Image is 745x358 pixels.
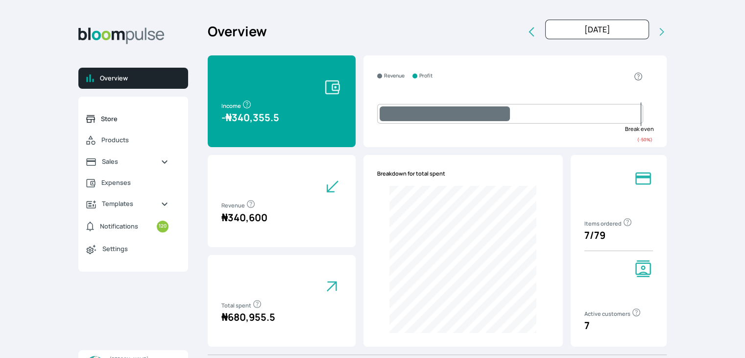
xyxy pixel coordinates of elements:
[637,136,652,143] small: ( -50 %)
[78,151,176,172] a: Sales
[157,221,168,232] small: 120
[221,202,256,209] span: Revenue
[221,310,228,324] span: ₦
[584,310,641,317] span: Active customers
[101,135,168,145] span: Products
[225,111,232,124] span: ₦
[78,193,176,214] a: Templates
[78,108,176,129] a: Store
[102,199,153,208] span: Templates
[584,220,632,227] span: Items ordered
[384,72,405,80] small: Revenue
[221,310,275,324] span: 680,955.5
[101,114,168,124] span: Store
[78,215,176,238] a: Notifications120
[419,72,433,80] small: Profit
[78,129,176,151] a: Products
[584,228,653,243] p: 7 / 79
[221,102,252,109] span: Income
[102,157,153,166] span: Sales
[221,111,279,124] span: - 340,355.5
[78,68,188,89] a: Overview
[221,211,228,224] span: ₦
[102,244,168,254] span: Settings
[584,318,653,333] p: 7
[221,211,267,224] span: 340,600
[78,238,176,260] a: Settings
[100,222,138,231] span: Notifications
[377,170,445,178] span: Breakdown for total spent
[221,302,262,309] span: Total spent
[101,178,168,187] span: Expenses
[78,172,176,193] a: Expenses
[78,20,188,346] aside: Sidebar
[208,22,267,42] h2: Overview
[100,74,180,83] span: Overview
[78,27,165,44] img: Bloom Logo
